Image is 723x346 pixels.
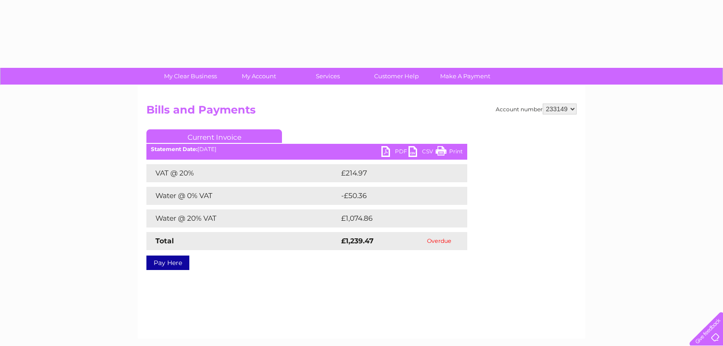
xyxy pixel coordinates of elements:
a: Services [291,68,365,85]
td: £214.97 [339,164,451,182]
strong: £1,239.47 [341,237,374,245]
a: My Account [222,68,296,85]
a: Print [436,146,463,159]
a: Pay Here [146,256,189,270]
a: PDF [381,146,408,159]
td: Overdue [411,232,468,250]
td: Water @ 20% VAT [146,209,339,228]
a: Make A Payment [428,68,502,85]
a: Current Invoice [146,129,282,143]
h2: Bills and Payments [146,104,577,121]
td: -£50.36 [339,187,451,205]
a: CSV [408,146,436,159]
td: £1,074.86 [339,209,453,228]
strong: Total [155,237,174,245]
td: VAT @ 20% [146,164,339,182]
div: [DATE] [146,146,467,152]
div: Account number [496,104,577,114]
td: Water @ 0% VAT [146,187,339,205]
a: My Clear Business [153,68,228,85]
b: Statement Date: [151,146,197,152]
a: Customer Help [359,68,434,85]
